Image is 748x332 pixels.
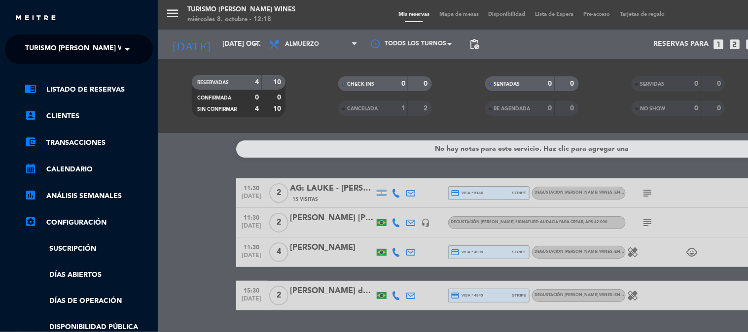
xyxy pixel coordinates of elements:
[15,15,57,22] img: MEITRE
[25,83,36,95] i: chrome_reader_mode
[25,136,36,148] i: account_balance_wallet
[25,39,141,60] span: Turismo [PERSON_NAME] Wines
[25,269,153,281] a: Días abiertos
[25,217,153,229] a: Configuración
[25,189,36,201] i: assessment
[25,110,153,122] a: account_boxClientes
[25,216,36,228] i: settings_applications
[25,243,153,255] a: Suscripción
[25,109,36,121] i: account_box
[25,164,153,175] a: calendar_monthCalendario
[25,163,36,174] i: calendar_month
[25,190,153,202] a: assessmentANÁLISIS SEMANALES
[25,84,153,96] a: chrome_reader_modeListado de Reservas
[25,296,153,307] a: Días de Operación
[25,137,153,149] a: account_balance_walletTransacciones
